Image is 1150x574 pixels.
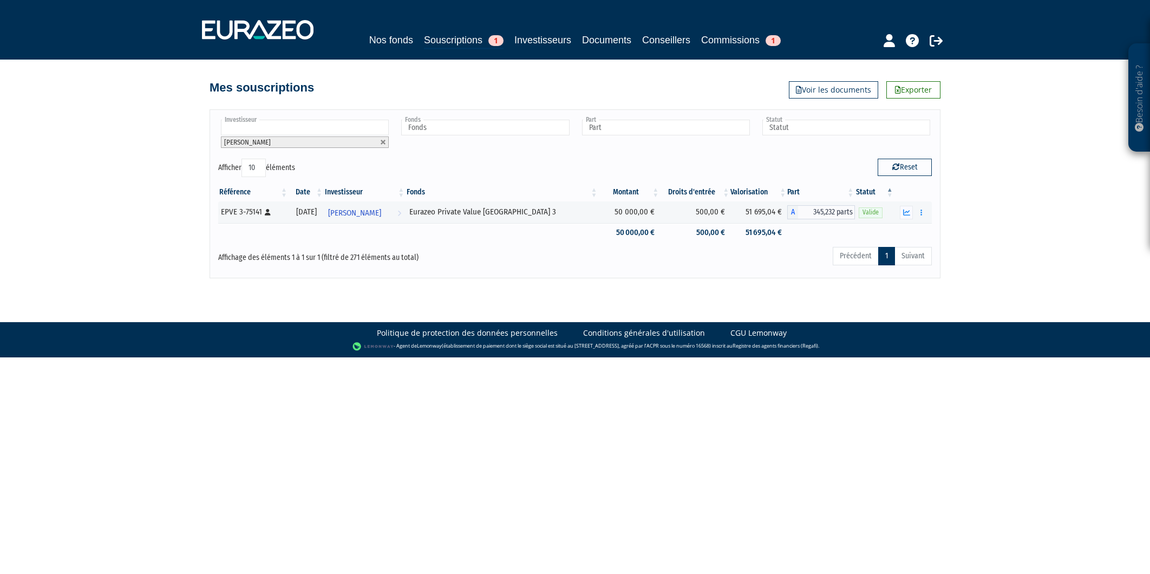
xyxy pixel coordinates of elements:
[221,206,285,218] div: EPVE 3-75141
[424,32,504,49] a: Souscriptions1
[289,183,324,201] th: Date: activer pour trier la colonne par ordre croissant
[660,223,730,242] td: 500,00 €
[583,328,705,338] a: Conditions générales d'utilisation
[409,206,594,218] div: Eurazeo Private Value [GEOGRAPHIC_DATA] 3
[878,247,895,265] a: 1
[218,246,506,263] div: Affichage des éléments 1 à 1 sur 1 (filtré de 271 éléments au total)
[397,203,401,223] i: Voir l'investisseur
[878,159,932,176] button: Reset
[660,201,730,223] td: 500,00 €
[582,32,631,48] a: Documents
[265,209,271,216] i: [Français] Personne physique
[798,205,855,219] span: 345,232 parts
[417,342,442,349] a: Lemonway
[514,32,571,48] a: Investisseurs
[406,183,598,201] th: Fonds: activer pour trier la colonne par ordre croissant
[328,203,381,223] span: [PERSON_NAME]
[766,35,781,46] span: 1
[1133,49,1146,147] p: Besoin d'aide ?
[324,201,406,223] a: [PERSON_NAME]
[11,341,1139,352] div: - Agent de (établissement de paiement dont le siège social est situé au [STREET_ADDRESS], agréé p...
[488,35,504,46] span: 1
[369,32,413,48] a: Nos fonds
[292,206,320,218] div: [DATE]
[859,207,883,218] span: Valide
[787,205,798,219] span: A
[730,201,787,223] td: 51 695,04 €
[210,81,314,94] h4: Mes souscriptions
[241,159,266,177] select: Afficheréléments
[787,205,855,219] div: A - Eurazeo Private Value Europe 3
[660,183,730,201] th: Droits d'entrée: activer pour trier la colonne par ordre croissant
[599,223,661,242] td: 50 000,00 €
[886,81,940,99] a: Exporter
[599,201,661,223] td: 50 000,00 €
[599,183,661,201] th: Montant: activer pour trier la colonne par ordre croissant
[730,183,787,201] th: Valorisation: activer pour trier la colonne par ordre croissant
[701,32,781,48] a: Commissions1
[224,138,271,146] span: [PERSON_NAME]
[202,20,313,40] img: 1732889491-logotype_eurazeo_blanc_rvb.png
[377,328,558,338] a: Politique de protection des données personnelles
[730,223,787,242] td: 51 695,04 €
[787,183,855,201] th: Part: activer pour trier la colonne par ordre croissant
[730,328,787,338] a: CGU Lemonway
[218,159,295,177] label: Afficher éléments
[218,183,289,201] th: Référence : activer pour trier la colonne par ordre croissant
[855,183,894,201] th: Statut : activer pour trier la colonne par ordre d&eacute;croissant
[324,183,406,201] th: Investisseur: activer pour trier la colonne par ordre croissant
[733,342,818,349] a: Registre des agents financiers (Regafi)
[642,32,690,48] a: Conseillers
[352,341,394,352] img: logo-lemonway.png
[789,81,878,99] a: Voir les documents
